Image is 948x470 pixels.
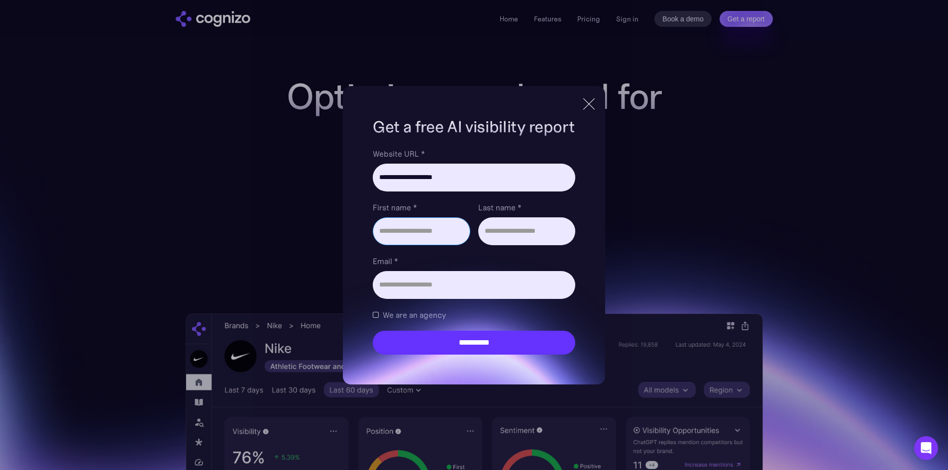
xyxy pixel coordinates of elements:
label: Website URL * [373,148,575,160]
h1: Get a free AI visibility report [373,116,575,138]
label: First name * [373,201,470,213]
span: We are an agency [383,309,446,321]
label: Email * [373,255,575,267]
form: Brand Report Form [373,148,575,355]
div: Open Intercom Messenger [914,436,938,460]
label: Last name * [478,201,575,213]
